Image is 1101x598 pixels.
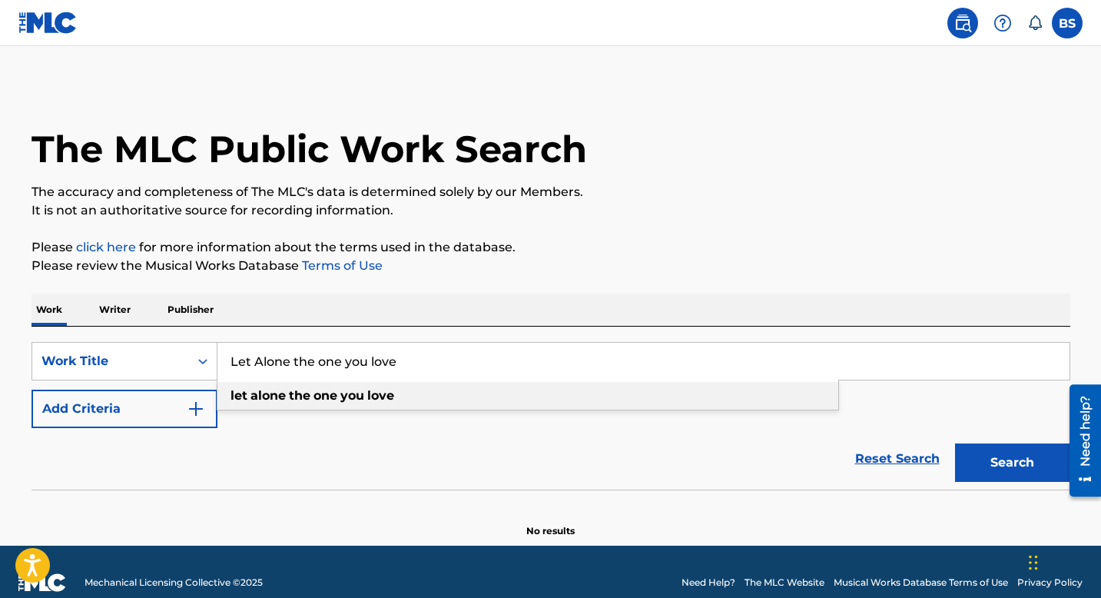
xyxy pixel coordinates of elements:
[18,573,66,592] img: logo
[85,576,263,590] span: Mechanical Licensing Collective © 2025
[32,342,1070,490] form: Search Form
[987,8,1018,38] div: Help
[32,183,1070,201] p: The accuracy and completeness of The MLC's data is determined solely by our Members.
[681,576,735,590] a: Need Help?
[953,14,972,32] img: search
[955,444,1070,482] button: Search
[1058,379,1101,503] iframe: Resource Center
[313,388,337,403] strong: one
[187,400,205,418] img: 9d2ae6d4665cec9f34b9.svg
[95,294,135,326] p: Writer
[299,258,383,273] a: Terms of Use
[834,576,1008,590] a: Musical Works Database Terms of Use
[18,12,78,34] img: MLC Logo
[993,14,1012,32] img: help
[1029,540,1038,586] div: Drag
[32,390,217,428] button: Add Criteria
[1024,524,1101,598] iframe: Chat Widget
[289,388,310,403] strong: the
[163,294,218,326] p: Publisher
[745,576,824,590] a: The MLC Website
[367,388,394,403] strong: love
[32,257,1070,275] p: Please review the Musical Works Database
[76,240,136,254] a: click here
[1017,576,1083,590] a: Privacy Policy
[250,388,286,403] strong: alone
[847,442,947,476] a: Reset Search
[340,388,364,403] strong: you
[230,388,247,403] strong: let
[41,352,180,370] div: Work Title
[947,8,978,38] a: Public Search
[32,238,1070,257] p: Please for more information about the terms used in the database.
[1052,8,1083,38] div: User Menu
[32,294,67,326] p: Work
[32,126,587,172] h1: The MLC Public Work Search
[32,201,1070,220] p: It is not an authoritative source for recording information.
[526,506,575,538] p: No results
[1027,15,1043,31] div: Notifications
